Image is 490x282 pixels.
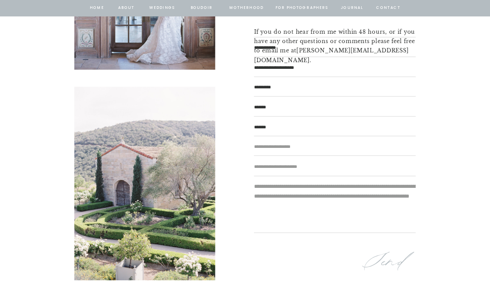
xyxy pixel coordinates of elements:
[275,4,328,12] a: for photographers
[339,4,365,12] a: journal
[375,4,402,12] a: contact
[118,4,135,12] a: about
[89,4,104,12] a: home
[148,4,176,12] a: Weddings
[362,247,414,277] a: Send
[229,4,263,12] a: Motherhood
[190,4,213,12] a: BOUDOIR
